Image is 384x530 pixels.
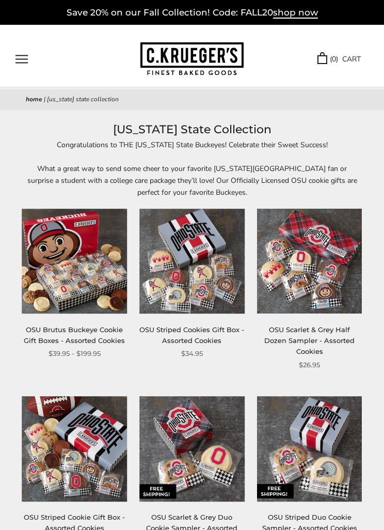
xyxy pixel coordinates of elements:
[22,209,127,314] img: OSU Brutus Buckeye Cookie Gift Boxes - Assorted Cookies
[26,139,358,151] p: Congratulations to THE [US_STATE] State Buckeyes! Celebrate their Sweet Success!
[44,95,45,103] span: |
[257,209,362,314] img: OSU Scarlet & Grey Half Dozen Sampler - Assorted Cookies
[140,42,244,76] img: C.KRUEGER'S
[26,95,358,105] nav: breadcrumbs
[47,95,119,103] span: [US_STATE] State Collection
[67,7,318,19] a: Save 20% on our Fall Collection! Code: FALL20shop now
[257,396,362,502] img: OSU Striped Duo Cookie Sampler - Assorted Cookies
[24,325,125,345] a: OSU Brutus Buckeye Cookie Gift Boxes - Assorted Cookies
[264,325,355,356] a: OSU Scarlet & Grey Half Dozen Sampler - Assorted Cookies
[181,348,203,359] span: $34.95
[49,348,101,359] span: $39.95 - $199.95
[139,209,245,314] img: OSU Striped Cookies Gift Box - Assorted Cookies
[139,396,245,502] img: OSU Scarlet & Grey Duo Cookie Sampler - Assorted Cookies
[139,325,244,345] a: OSU Striped Cookies Gift Box - Assorted Cookies
[317,53,361,65] a: (0) CART
[15,55,28,64] button: Open navigation
[26,95,42,103] a: Home
[26,163,358,198] p: What a great way to send some cheer to your favorite [US_STATE][GEOGRAPHIC_DATA] fan or surprise ...
[299,360,320,370] span: $26.95
[26,120,358,139] h1: [US_STATE] State Collection
[273,7,318,19] span: shop now
[22,396,127,502] img: OSU Striped Cookie Gift Box - Assorted Cookies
